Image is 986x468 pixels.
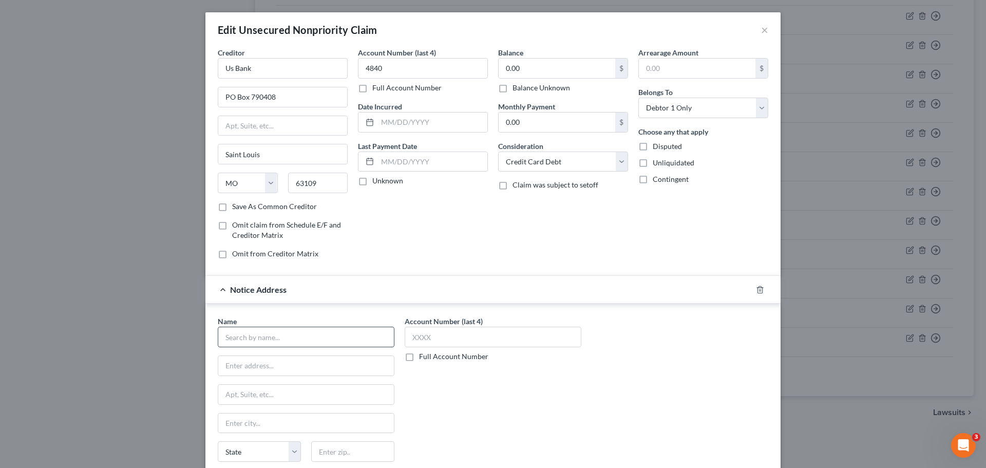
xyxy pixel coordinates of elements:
div: Edit Unsecured Nonpriority Claim [218,23,377,37]
span: Claim was subject to setoff [513,180,598,189]
label: Arrearage Amount [638,47,698,58]
input: Search by name... [218,327,394,347]
span: Omit from Creditor Matrix [232,249,318,258]
label: Account Number (last 4) [358,47,436,58]
input: Search creditor by name... [218,58,348,79]
label: Account Number (last 4) [405,316,483,327]
button: × [761,24,768,36]
input: Enter zip... [288,173,348,193]
iframe: Intercom live chat [951,433,976,458]
input: Apt, Suite, etc... [218,116,347,136]
label: Unknown [372,176,403,186]
label: Last Payment Date [358,141,417,152]
span: 3 [972,433,980,441]
label: Balance [498,47,523,58]
span: Unliquidated [653,158,694,167]
input: MM/DD/YYYY [377,152,487,172]
div: $ [615,59,628,78]
div: $ [755,59,768,78]
input: Enter zip.. [311,441,394,462]
input: Enter city... [218,144,347,164]
label: Monthly Payment [498,101,555,112]
input: Apt, Suite, etc... [218,385,394,404]
div: $ [615,113,628,132]
input: 0.00 [499,113,615,132]
input: Enter address... [218,356,394,376]
span: Name [218,317,237,326]
span: Contingent [653,175,689,183]
label: Date Incurred [358,101,402,112]
label: Full Account Number [372,83,442,93]
label: Balance Unknown [513,83,570,93]
label: Full Account Number [419,351,488,362]
input: XXXX [405,327,581,347]
span: Omit claim from Schedule E/F and Creditor Matrix [232,220,341,239]
span: Creditor [218,48,245,57]
span: Belongs To [638,88,673,97]
label: Choose any that apply [638,126,708,137]
input: Enter city... [218,414,394,433]
input: MM/DD/YYYY [377,113,487,132]
input: 0.00 [639,59,755,78]
input: Enter address... [218,87,347,107]
span: Disputed [653,142,682,151]
input: XXXX [358,58,488,79]
input: 0.00 [499,59,615,78]
label: Consideration [498,141,543,152]
span: Notice Address [230,285,287,294]
label: Save As Common Creditor [232,201,317,212]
